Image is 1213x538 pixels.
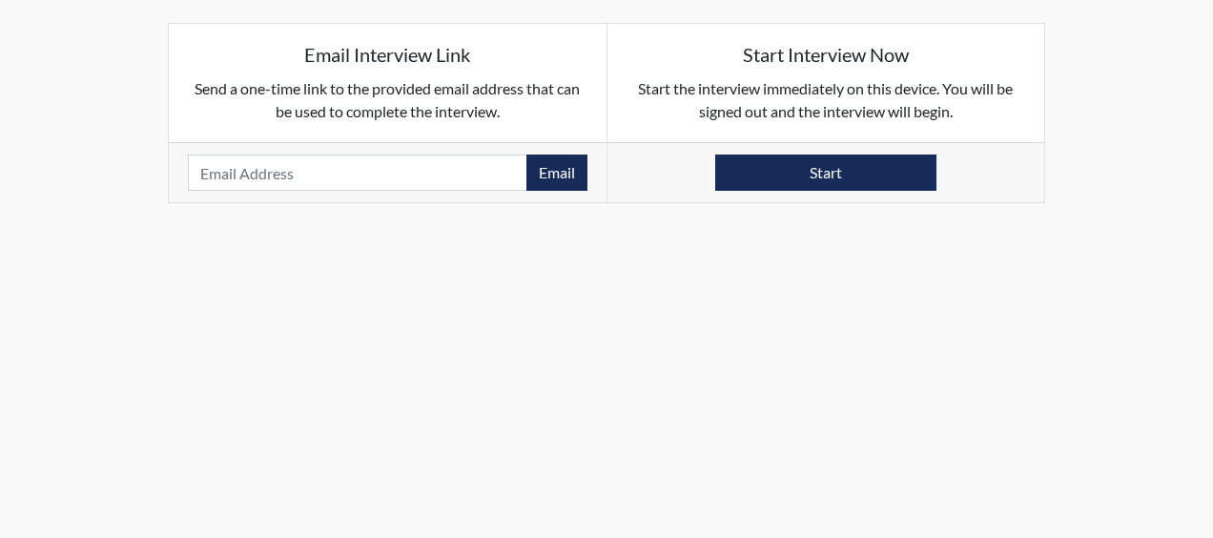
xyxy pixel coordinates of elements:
p: Start the interview immediately on this device. You will be signed out and the interview will begin. [627,77,1026,123]
button: Email [526,155,587,191]
p: Send a one-time link to the provided email address that can be used to complete the interview. [188,77,587,123]
h5: Start Interview Now [627,43,1026,66]
h5: Email Interview Link [188,43,587,66]
input: Email Address [188,155,527,191]
button: Start [715,155,936,191]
